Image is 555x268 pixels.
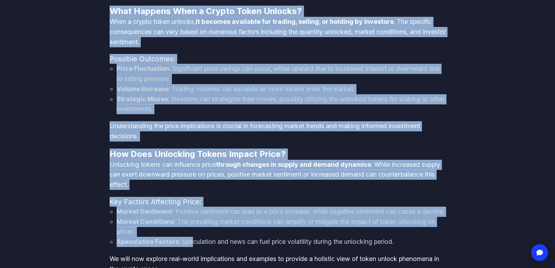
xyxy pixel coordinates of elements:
strong: Market Conditions [117,218,174,225]
h4: Possible Outcomes: [110,54,446,64]
strong: Volume Increase [117,85,169,92]
strong: Price Fluctuation [117,65,169,72]
strong: Strategic Moves [117,95,168,103]
strong: Market Sentiment [117,208,172,215]
li: : Speculation and news can fuel price volatility during the unlocking period. [117,237,446,247]
strong: How Does Unlocking Tokens Impact Price? [110,149,286,159]
li: : Significant price swings can occur, either upward due to increased interest or downward due to ... [117,64,446,84]
strong: through changes in supply and demand dynamics [216,161,371,168]
p: Unlocking tokens can influence price . While increased supply can exert downward pressure on pric... [110,160,446,190]
p: When a crypto token unlocks, . The specific consequences can vary based on numerous factors inclu... [110,17,446,47]
li: : Investors can strategize their moves, possibly utilizing the unlocked tokens for staking or oth... [117,94,446,115]
strong: it becomes available for trading, selling, or holding by investors [196,18,394,25]
li: : Trading volumes can escalate as more tokens enter the market. [117,84,446,94]
h4: Key Factors Affecting Price: [110,197,446,207]
li: : The prevailing market conditions can amplify or mitigate the impact of token unlocking on prices. [117,217,446,237]
strong: Speculative Factors [117,238,179,245]
p: Understanding the price implications is crucial in forecasting market trends and making informed ... [110,121,446,142]
div: Open Intercom Messenger [531,244,548,261]
strong: What Happens When a Crypto Token Unlocks? [110,6,302,16]
li: : Positive sentiment can lead to a price increase, while negative sentiment can cause a decline. [117,207,446,217]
